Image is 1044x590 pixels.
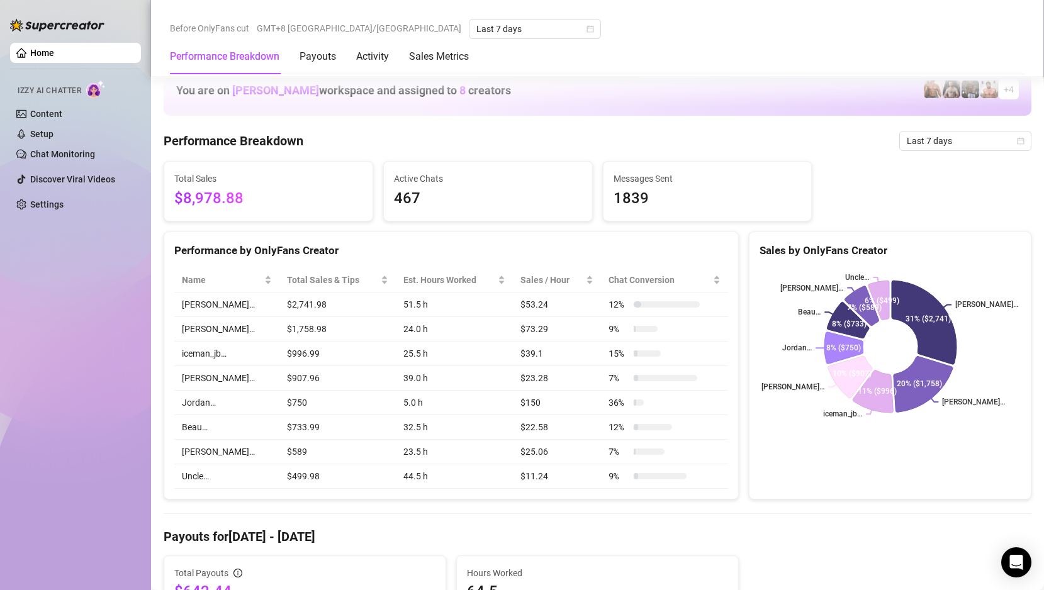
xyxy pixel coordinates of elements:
[396,391,513,415] td: 5.0 h
[403,273,495,287] div: Est. Hours Worked
[614,187,802,211] span: 1839
[396,415,513,440] td: 32.5 h
[962,81,979,98] img: iceman_jb
[233,569,242,577] span: info-circle
[396,440,513,464] td: 23.5 h
[174,268,279,292] th: Name
[279,366,396,391] td: $907.96
[257,19,461,38] span: GMT+8 [GEOGRAPHIC_DATA]/[GEOGRAPHIC_DATA]
[1001,547,1031,577] div: Open Intercom Messenger
[609,322,629,336] span: 9 %
[980,81,998,98] img: Beau
[170,19,249,38] span: Before OnlyFans cut
[601,268,728,292] th: Chat Conversion
[955,301,1018,309] text: [PERSON_NAME]…
[520,273,584,287] span: Sales / Hour
[30,129,53,139] a: Setup
[513,391,602,415] td: $150
[300,49,336,64] div: Payouts
[396,366,513,391] td: 39.0 h
[459,84,466,97] span: 8
[942,398,1005,406] text: [PERSON_NAME]…
[279,342,396,366] td: $996.99
[609,469,629,483] span: 9 %
[614,172,802,186] span: Messages Sent
[30,174,115,184] a: Discover Viral Videos
[287,273,378,287] span: Total Sales & Tips
[182,273,262,287] span: Name
[394,187,582,211] span: 467
[761,382,824,391] text: [PERSON_NAME]…
[609,347,629,360] span: 15 %
[176,84,511,97] h1: You are on workspace and assigned to creators
[609,396,629,409] span: 36 %
[609,371,629,385] span: 7 %
[356,49,389,64] div: Activity
[232,84,319,97] span: [PERSON_NAME]
[174,342,279,366] td: iceman_jb…
[174,242,728,259] div: Performance by OnlyFans Creator
[924,81,941,98] img: David
[174,566,228,580] span: Total Payouts
[279,268,396,292] th: Total Sales & Tips
[164,132,303,150] h4: Performance Breakdown
[760,242,1021,259] div: Sales by OnlyFans Creator
[798,308,821,317] text: Beau…
[279,391,396,415] td: $750
[409,49,469,64] div: Sales Metrics
[513,342,602,366] td: $39.1
[609,420,629,434] span: 12 %
[513,366,602,391] td: $23.28
[609,445,629,459] span: 7 %
[467,566,728,580] span: Hours Worked
[30,149,95,159] a: Chat Monitoring
[476,19,593,38] span: Last 7 days
[513,464,602,489] td: $11.24
[279,415,396,440] td: $733.99
[513,415,602,440] td: $22.58
[174,415,279,440] td: Beau…
[279,292,396,317] td: $2,741.98
[513,268,602,292] th: Sales / Hour
[513,292,602,317] td: $53.24
[780,284,843,292] text: [PERSON_NAME]…
[396,464,513,489] td: 44.5 h
[30,199,64,209] a: Settings
[174,292,279,317] td: [PERSON_NAME]…
[782,344,812,353] text: Jordan…
[279,464,396,489] td: $499.98
[174,187,362,211] span: $8,978.88
[396,292,513,317] td: 51.5 h
[174,464,279,489] td: Uncle…
[174,317,279,342] td: [PERSON_NAME]…
[174,391,279,415] td: Jordan…
[396,342,513,366] td: 25.5 h
[907,131,1024,150] span: Last 7 days
[396,317,513,342] td: 24.0 h
[1004,82,1014,96] span: + 4
[513,317,602,342] td: $73.29
[174,440,279,464] td: [PERSON_NAME]…
[609,273,710,287] span: Chat Conversion
[30,48,54,58] a: Home
[170,49,279,64] div: Performance Breakdown
[943,81,960,98] img: Marcus
[1017,137,1024,145] span: calendar
[279,317,396,342] td: $1,758.98
[845,273,869,282] text: Uncle…
[587,25,594,33] span: calendar
[10,19,104,31] img: logo-BBDzfeDw.svg
[174,172,362,186] span: Total Sales
[164,528,1031,545] h4: Payouts for [DATE] - [DATE]
[18,85,81,97] span: Izzy AI Chatter
[30,109,62,119] a: Content
[174,366,279,391] td: [PERSON_NAME]…
[394,172,582,186] span: Active Chats
[86,80,106,98] img: AI Chatter
[823,410,862,419] text: iceman_jb…
[513,440,602,464] td: $25.06
[609,298,629,311] span: 12 %
[279,440,396,464] td: $589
